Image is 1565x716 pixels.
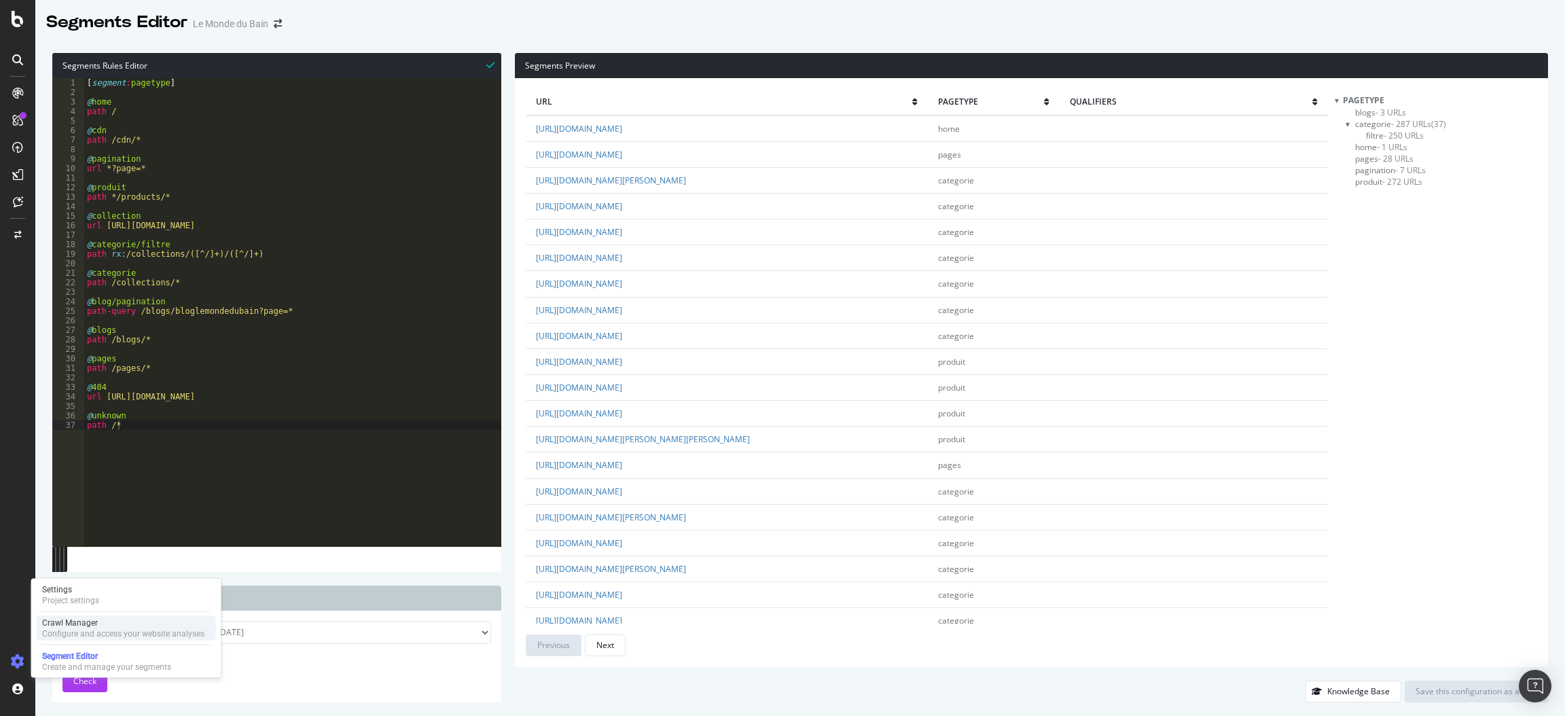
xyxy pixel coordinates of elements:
[52,382,84,392] div: 33
[1343,94,1384,106] span: pagetype
[52,373,84,382] div: 32
[536,512,686,523] a: [URL][DOMAIN_NAME][PERSON_NAME]
[42,617,204,628] div: Crawl Manager
[938,356,965,368] span: produit
[536,200,622,212] a: [URL][DOMAIN_NAME]
[52,297,84,306] div: 24
[536,278,622,289] a: [URL][DOMAIN_NAME]
[1355,107,1406,118] span: Click to filter pagetype on blogs
[1378,153,1414,164] span: - 28 URLs
[536,123,622,135] a: [URL][DOMAIN_NAME]
[536,96,912,107] span: url
[1384,130,1424,141] span: - 250 URLs
[42,651,171,662] div: Segment Editor
[486,58,494,71] span: Syntax is valid
[52,651,481,664] div: Show Advanced Settings
[938,382,965,393] span: produit
[52,392,84,401] div: 34
[536,149,622,160] a: [URL][DOMAIN_NAME]
[52,202,84,211] div: 14
[596,639,614,651] div: Next
[938,226,974,238] span: categorie
[52,97,84,107] div: 3
[73,675,96,687] span: Check
[938,149,961,160] span: pages
[37,649,216,674] a: Segment EditorCreate and manage your segments
[52,240,84,249] div: 18
[536,330,622,342] a: [URL][DOMAIN_NAME]
[938,563,974,575] span: categorie
[52,306,84,316] div: 25
[37,616,216,641] a: Crawl ManagerConfigure and access your website analyses
[52,126,84,135] div: 6
[52,145,84,154] div: 8
[62,670,107,692] button: Check
[52,164,84,173] div: 10
[536,175,686,186] a: [URL][DOMAIN_NAME][PERSON_NAME]
[938,512,974,523] span: categorie
[938,278,974,289] span: categorie
[52,259,84,268] div: 20
[1377,141,1407,153] span: - 1 URLs
[537,639,570,651] div: Previous
[938,200,974,212] span: categorie
[536,615,622,626] a: [URL][DOMAIN_NAME]
[938,589,974,601] span: categorie
[536,408,622,419] a: [URL][DOMAIN_NAME]
[1355,141,1407,153] span: Click to filter pagetype on home
[938,433,965,445] span: produit
[52,107,84,116] div: 4
[536,252,622,264] a: [URL][DOMAIN_NAME]
[274,19,282,29] div: arrow-right-arrow-left
[1382,176,1422,187] span: - 272 URLs
[938,537,974,549] span: categorie
[536,226,622,238] a: [URL][DOMAIN_NAME]
[536,356,622,368] a: [URL][DOMAIN_NAME]
[938,615,974,626] span: categorie
[1366,130,1424,141] span: Click to filter pagetype on categorie/filtre
[52,192,84,202] div: 13
[938,175,974,186] span: categorie
[52,344,84,354] div: 29
[42,662,171,673] div: Create and manage your segments
[585,634,626,656] button: Next
[938,252,974,264] span: categorie
[1070,96,1312,107] span: qualifiers
[938,96,1044,107] span: pagetype
[536,563,686,575] a: [URL][DOMAIN_NAME][PERSON_NAME]
[1391,118,1431,130] span: - 287 URLs
[52,230,84,240] div: 17
[1416,685,1537,697] div: Save this configuration as active
[193,17,268,31] div: Le Monde du Bain
[46,11,187,34] div: Segments Editor
[52,249,84,259] div: 19
[52,221,84,230] div: 16
[1327,685,1390,697] div: Knowledge Base
[52,183,84,192] div: 12
[1306,681,1401,702] button: Knowledge Base
[1375,107,1406,118] span: - 3 URLs
[52,154,84,164] div: 9
[1355,153,1414,164] span: Click to filter pagetype on pages
[1306,685,1401,697] a: Knowledge Base
[938,123,960,135] span: home
[536,382,622,393] a: [URL][DOMAIN_NAME]
[42,628,204,639] div: Configure and access your website analyses
[52,268,84,278] div: 21
[42,584,99,595] div: Settings
[52,335,84,344] div: 28
[1405,681,1548,702] button: Save this configuration as active
[1355,176,1422,187] span: Click to filter pagetype on produit
[526,634,581,656] button: Previous
[536,433,750,445] a: [URL][DOMAIN_NAME][PERSON_NAME][PERSON_NAME]
[52,420,84,430] div: 37
[52,287,84,297] div: 23
[938,330,974,342] span: categorie
[536,459,622,471] a: [URL][DOMAIN_NAME]
[1355,164,1426,176] span: Click to filter pagetype on pagination
[938,408,965,419] span: produit
[52,135,84,145] div: 7
[938,459,961,471] span: pages
[536,304,622,316] a: [URL][DOMAIN_NAME]
[52,53,501,78] div: Segments Rules Editor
